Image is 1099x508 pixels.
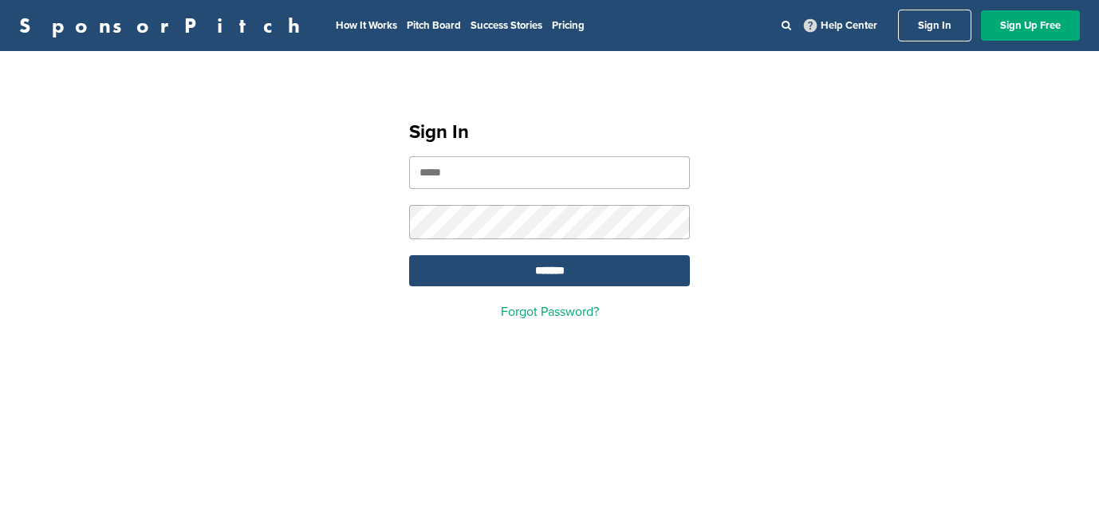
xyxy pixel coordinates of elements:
[552,19,585,32] a: Pricing
[409,118,690,147] h1: Sign In
[19,15,310,36] a: SponsorPitch
[336,19,397,32] a: How It Works
[801,16,880,35] a: Help Center
[501,304,599,320] a: Forgot Password?
[471,19,542,32] a: Success Stories
[898,10,971,41] a: Sign In
[407,19,461,32] a: Pitch Board
[981,10,1080,41] a: Sign Up Free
